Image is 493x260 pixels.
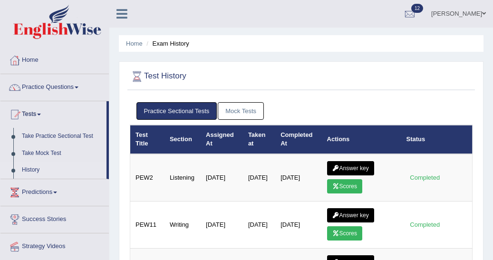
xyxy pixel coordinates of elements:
[130,125,164,154] th: Test Title
[201,154,243,202] td: [DATE]
[0,206,109,230] a: Success Stories
[130,154,164,202] td: PEW2
[275,125,321,154] th: Completed At
[218,102,264,120] a: Mock Tests
[401,125,473,154] th: Status
[411,4,423,13] span: 12
[0,101,106,125] a: Tests
[164,154,201,202] td: Listening
[0,47,109,71] a: Home
[164,125,201,154] th: Section
[0,74,109,98] a: Practice Questions
[243,125,275,154] th: Taken at
[275,201,321,248] td: [DATE]
[18,145,106,162] a: Take Mock Test
[243,154,275,202] td: [DATE]
[0,233,109,257] a: Strategy Videos
[406,173,444,183] div: Completed
[136,102,217,120] a: Practice Sectional Tests
[201,201,243,248] td: [DATE]
[130,69,342,84] h2: Test History
[130,201,164,248] td: PEW11
[243,201,275,248] td: [DATE]
[0,179,109,203] a: Predictions
[275,154,321,202] td: [DATE]
[406,220,444,230] div: Completed
[327,226,362,241] a: Scores
[327,161,374,175] a: Answer key
[144,39,189,48] li: Exam History
[327,179,362,193] a: Scores
[18,128,106,145] a: Take Practice Sectional Test
[201,125,243,154] th: Assigned At
[126,40,143,47] a: Home
[327,208,374,222] a: Answer key
[322,125,401,154] th: Actions
[18,162,106,179] a: History
[164,201,201,248] td: Writing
